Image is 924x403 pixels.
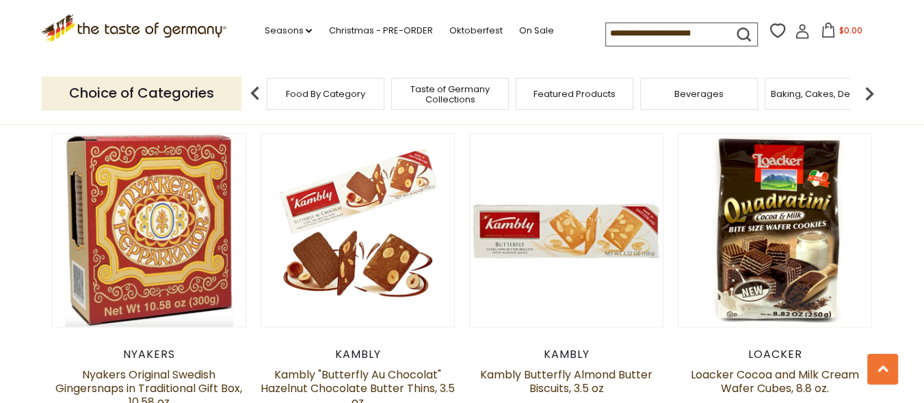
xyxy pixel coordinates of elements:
[518,23,553,38] a: On Sale
[856,80,883,107] img: next arrow
[42,77,241,110] p: Choice of Categories
[839,25,862,36] span: $0.00
[449,23,502,38] a: Oktoberfest
[678,134,872,327] img: Loacker Cocoa and Milk Cream Wafer Cubes, 8.8 oz.
[691,366,859,395] a: Loacker Cocoa and Milk Cream Wafer Cubes, 8.8 oz.
[469,347,664,361] div: Kambly
[674,89,724,99] a: Beverages
[286,89,365,99] a: Food By Category
[480,366,652,395] a: Kambly Butterfly Almond Butter Biscuits, 3.5 oz
[533,89,616,99] a: Featured Products
[470,134,663,327] img: Kambly Butterfly Almond Butter Biscuits, 3.5 oz
[771,89,877,99] a: Baking, Cakes, Desserts
[241,80,269,107] img: previous arrow
[328,23,432,38] a: Christmas - PRE-ORDER
[395,84,505,105] a: Taste of Germany Collections
[678,347,873,361] div: Loacker
[813,23,871,43] button: $0.00
[53,134,246,327] img: Nyakers Original Swedish Gingersnaps in Traditional Gift Box, 10.58 oz
[261,347,456,361] div: Kambly
[264,23,312,38] a: Seasons
[261,134,455,327] img: Kambly "Butterfly Au Chocolat" Hazelnut Chocolate Butter Thins, 3.5 oz
[52,347,247,361] div: Nyakers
